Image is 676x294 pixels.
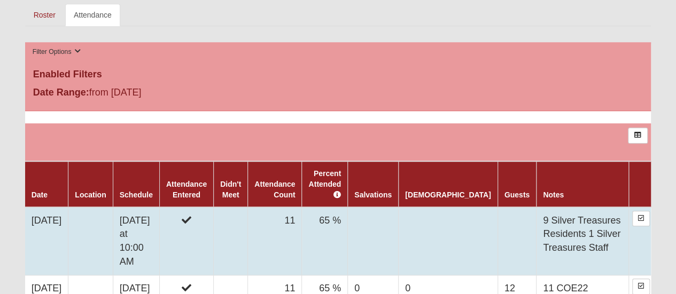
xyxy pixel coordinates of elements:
h4: Enabled Filters [33,69,643,81]
a: Roster [25,4,64,26]
a: Attendance Entered [166,180,207,199]
a: Date [32,190,48,199]
a: Export to Excel [628,128,648,143]
td: [DATE] at 10:00 AM [113,207,159,275]
th: Salvations [348,161,399,207]
a: Location [75,190,106,199]
td: 11 [248,207,302,275]
a: Attendance [65,4,120,26]
th: [DEMOGRAPHIC_DATA] [399,161,498,207]
td: 65 % [302,207,348,275]
label: Date Range: [33,85,89,100]
a: Attendance Count [254,180,295,199]
th: Guests [498,161,536,207]
a: Enter Attendance [632,211,650,226]
a: Schedule [120,190,153,199]
td: [DATE] [25,207,68,275]
button: Filter Options [29,46,84,58]
td: 9 Silver Treasures Residents 1 Silver Treasures Staff [537,207,629,275]
a: Percent Attended [308,169,341,199]
div: from [DATE] [25,85,234,102]
a: Didn't Meet [220,180,241,199]
a: Notes [543,190,564,199]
